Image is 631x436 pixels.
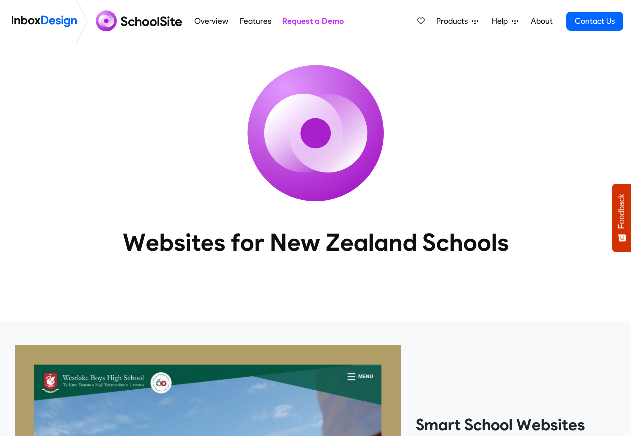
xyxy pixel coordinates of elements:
[92,9,189,33] img: schoolsite logo
[416,415,616,435] heading: Smart School Websites
[492,15,512,27] span: Help
[79,227,553,257] heading: Websites for New Zealand Schools
[192,11,231,31] a: Overview
[528,11,555,31] a: About
[432,11,482,31] a: Products
[279,11,346,31] a: Request a Demo
[566,12,623,31] a: Contact Us
[612,184,631,252] button: Feedback - Show survey
[617,194,626,229] span: Feedback
[237,11,274,31] a: Features
[488,11,522,31] a: Help
[226,43,406,223] img: icon_schoolsite.svg
[436,15,472,27] span: Products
